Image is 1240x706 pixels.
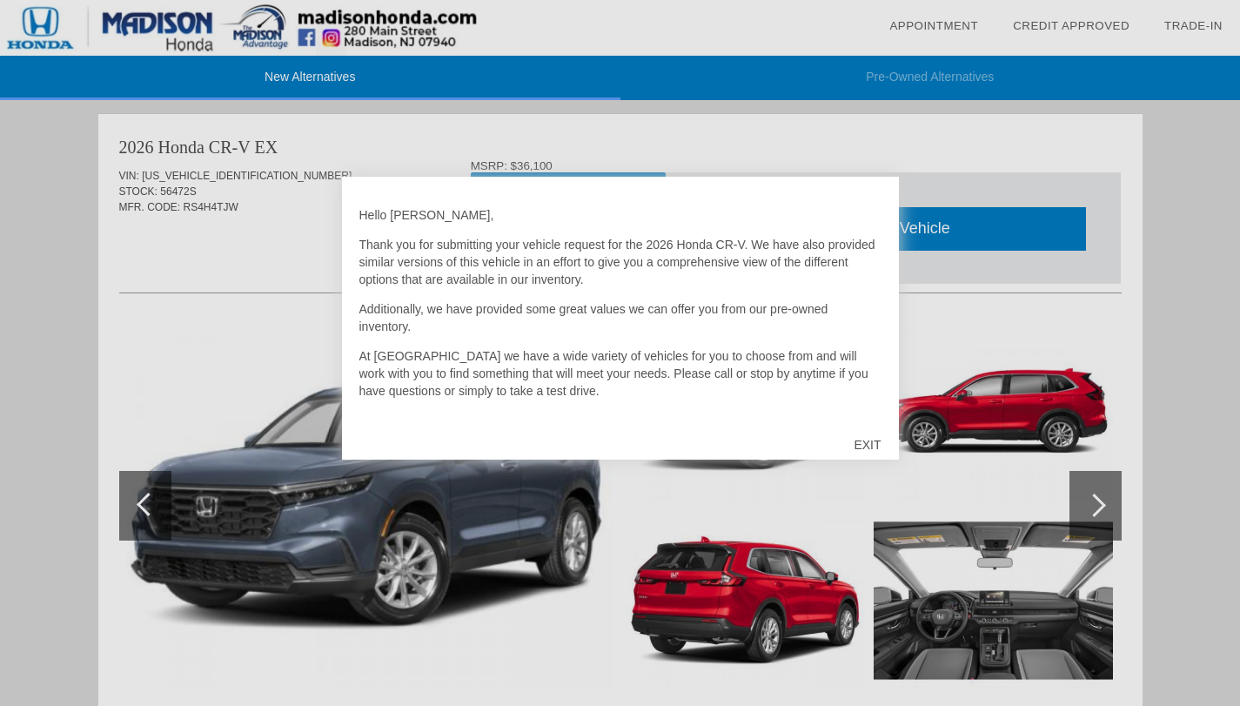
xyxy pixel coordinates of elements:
[359,347,881,400] p: At [GEOGRAPHIC_DATA] we have a wide variety of vehicles for you to choose from and will work with...
[359,206,881,224] p: Hello [PERSON_NAME],
[1164,19,1223,32] a: Trade-In
[1013,19,1129,32] a: Credit Approved
[359,236,881,288] p: Thank you for submitting your vehicle request for the 2026 Honda CR-V. We have also provided simi...
[836,419,898,471] div: EXIT
[359,300,881,335] p: Additionally, we have provided some great values we can offer you from our pre-owned inventory.
[889,19,978,32] a: Appointment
